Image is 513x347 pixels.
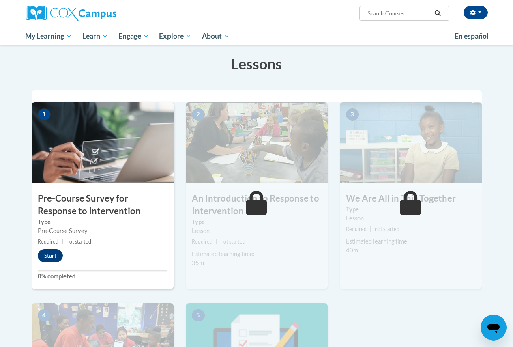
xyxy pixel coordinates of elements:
[113,27,154,45] a: Engage
[346,108,359,121] span: 3
[186,102,328,183] img: Course Image
[67,239,91,245] span: not started
[431,9,444,18] button: Search
[216,239,217,245] span: |
[19,27,494,45] div: Main menu
[202,31,230,41] span: About
[20,27,77,45] a: My Learning
[186,192,328,218] h3: An Introduction to Response to Intervention
[38,108,51,121] span: 1
[62,239,63,245] span: |
[25,31,72,41] span: My Learning
[370,226,371,232] span: |
[449,28,494,45] a: En español
[375,226,399,232] span: not started
[481,315,507,341] iframe: Button to launch messaging window
[340,192,482,205] h3: We Are All in This Together
[346,205,476,214] label: Type
[192,259,204,266] span: 35m
[340,102,482,183] img: Course Image
[118,31,149,41] span: Engage
[154,27,197,45] a: Explore
[192,250,322,259] div: Estimated learning time:
[367,9,431,18] input: Search Courses
[346,226,367,232] span: Required
[464,6,488,19] button: Account Settings
[192,309,205,321] span: 5
[26,6,172,21] a: Cox Campus
[38,239,58,245] span: Required
[455,32,489,40] span: En español
[38,272,167,281] label: 0% completed
[346,247,358,254] span: 40m
[38,226,167,235] div: Pre-Course Survey
[38,249,63,262] button: Start
[346,214,476,223] div: Lesson
[192,239,212,245] span: Required
[38,218,167,226] label: Type
[26,6,116,21] img: Cox Campus
[32,102,174,183] img: Course Image
[221,239,245,245] span: not started
[192,108,205,121] span: 2
[38,309,51,321] span: 4
[197,27,235,45] a: About
[77,27,113,45] a: Learn
[192,226,322,235] div: Lesson
[82,31,108,41] span: Learn
[192,218,322,226] label: Type
[32,54,482,74] h3: Lessons
[32,192,174,218] h3: Pre-Course Survey for Response to Intervention
[159,31,191,41] span: Explore
[346,237,476,246] div: Estimated learning time:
